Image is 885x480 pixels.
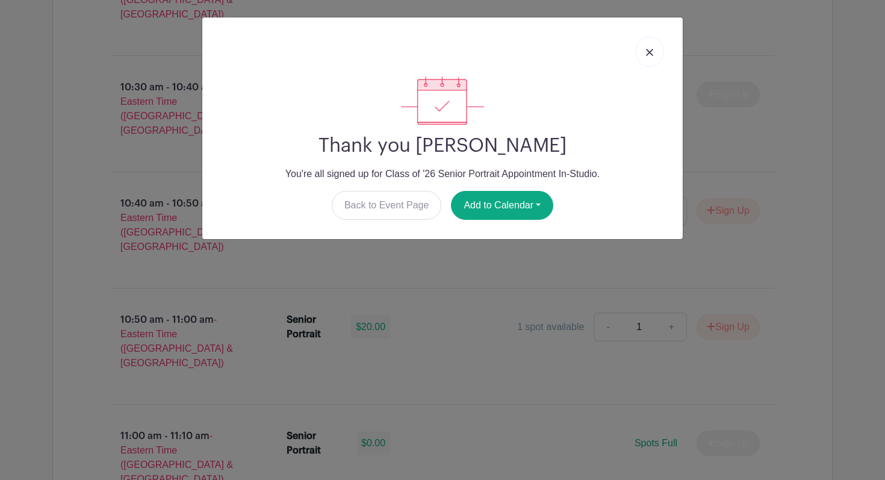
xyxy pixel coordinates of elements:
p: You're all signed up for Class of '26 Senior Portrait Appointment In-Studio. [212,167,673,181]
img: signup_complete-c468d5dda3e2740ee63a24cb0ba0d3ce5d8a4ecd24259e683200fb1569d990c8.svg [401,76,484,125]
a: Back to Event Page [332,191,442,220]
h2: Thank you [PERSON_NAME] [212,134,673,157]
button: Add to Calendar [451,191,553,220]
img: close_button-5f87c8562297e5c2d7936805f587ecaba9071eb48480494691a3f1689db116b3.svg [646,49,653,56]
